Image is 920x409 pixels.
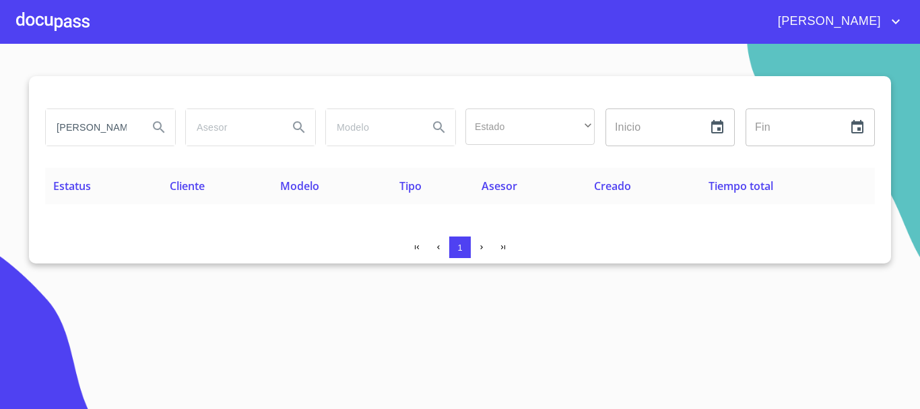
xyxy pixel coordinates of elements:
[186,109,277,146] input: search
[46,109,137,146] input: search
[465,108,595,145] div: ​
[594,179,631,193] span: Creado
[280,179,319,193] span: Modelo
[482,179,517,193] span: Asesor
[768,11,888,32] span: [PERSON_NAME]
[768,11,904,32] button: account of current user
[709,179,773,193] span: Tiempo total
[399,179,422,193] span: Tipo
[423,111,455,144] button: Search
[457,243,462,253] span: 1
[326,109,418,146] input: search
[53,179,91,193] span: Estatus
[449,237,471,258] button: 1
[283,111,315,144] button: Search
[170,179,205,193] span: Cliente
[143,111,175,144] button: Search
